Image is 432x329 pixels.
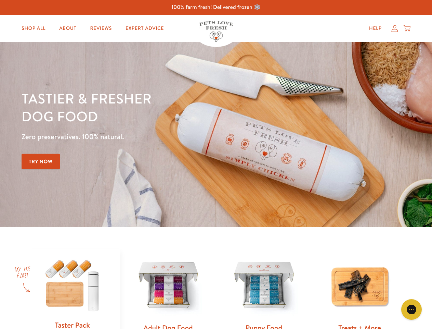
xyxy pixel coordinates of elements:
[199,21,233,42] img: Pets Love Fresh
[16,22,51,35] a: Shop All
[54,22,82,35] a: About
[22,89,281,125] h1: Tastier & fresher dog food
[364,22,387,35] a: Help
[120,22,169,35] a: Expert Advice
[22,131,281,143] p: Zero preservatives. 100% natural.
[84,22,117,35] a: Reviews
[22,154,60,169] a: Try Now
[398,297,425,322] iframe: Gorgias live chat messenger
